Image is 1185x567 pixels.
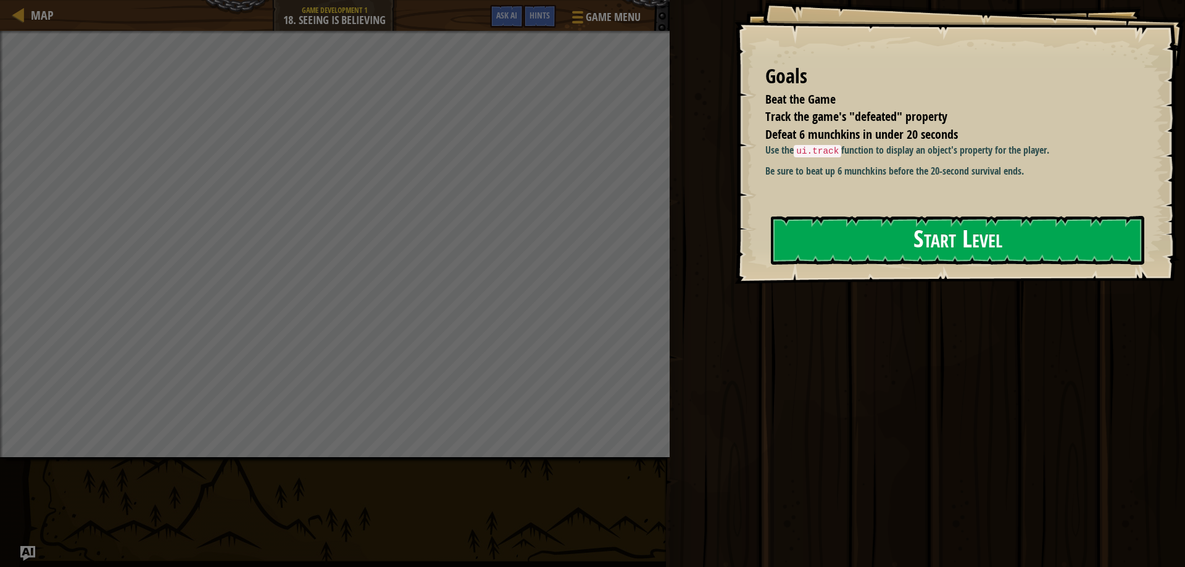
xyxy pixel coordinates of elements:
[562,5,648,34] button: Game Menu
[750,91,1139,109] li: Beat the Game
[765,164,1151,178] p: Be sure to beat up 6 munchkins before the 20-second survival ends.
[750,126,1139,144] li: Defeat 6 munchkins in under 20 seconds
[765,91,836,107] span: Beat the Game
[31,7,54,23] span: Map
[490,5,523,28] button: Ask AI
[765,108,947,125] span: Track the game's "defeated" property
[25,7,54,23] a: Map
[794,145,841,157] code: ui.track
[765,62,1142,91] div: Goals
[496,9,517,21] span: Ask AI
[771,216,1144,265] button: Start Level
[586,9,641,25] span: Game Menu
[750,108,1139,126] li: Track the game's "defeated" property
[20,546,35,561] button: Ask AI
[530,9,550,21] span: Hints
[765,126,958,143] span: Defeat 6 munchkins in under 20 seconds
[765,143,1151,158] p: Use the function to display an object's property for the player.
